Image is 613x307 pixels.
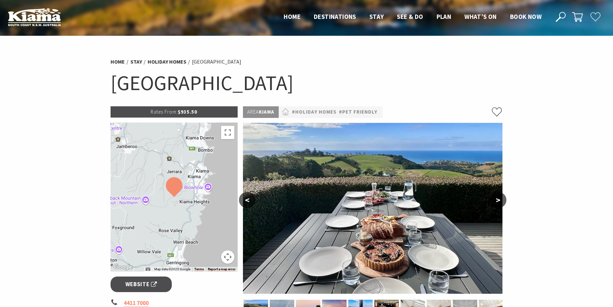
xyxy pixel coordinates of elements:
[490,192,506,208] button: >
[130,58,142,65] a: Stay
[464,13,497,21] span: What’s On
[437,13,451,21] span: Plan
[369,13,384,21] span: Stay
[151,109,178,115] span: Rates From:
[111,58,125,65] a: Home
[148,58,186,65] a: Holiday Homes
[194,267,204,271] a: Terms (opens in new tab)
[8,8,61,26] img: Kiama Logo
[314,13,356,21] span: Destinations
[192,58,241,66] li: [GEOGRAPHIC_DATA]
[111,106,238,118] p: $935.50
[146,267,150,272] button: Keyboard shortcuts
[243,123,502,294] img: lunch with a view
[292,108,337,116] a: #Holiday Homes
[397,13,423,21] span: See & Do
[125,280,157,289] span: Website
[510,13,542,21] span: Book now
[239,192,256,208] button: <
[154,267,190,271] span: Map data ©2025 Google
[221,126,234,139] button: Toggle fullscreen view
[112,263,134,272] img: Google
[277,12,548,23] nav: Main Menu
[111,277,172,292] a: Website
[339,108,377,116] a: #Pet Friendly
[243,106,279,118] p: Kiama
[247,109,259,115] span: Area
[111,70,502,96] h1: [GEOGRAPHIC_DATA]
[221,250,234,264] button: Map camera controls
[208,267,236,271] a: Report a map error
[284,13,301,21] span: Home
[112,263,134,272] a: Open this area in Google Maps (opens a new window)
[124,299,149,307] a: 4411 7000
